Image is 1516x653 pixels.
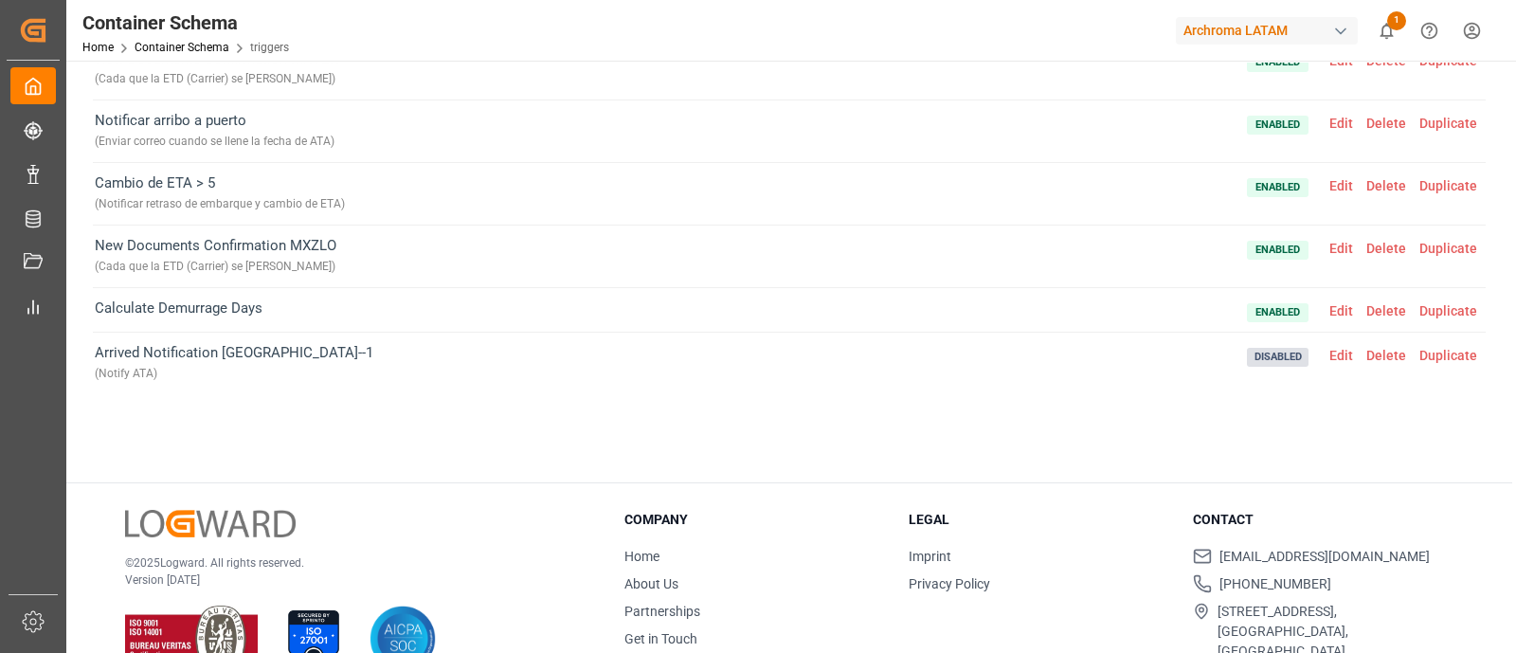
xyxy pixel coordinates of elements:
[95,342,373,385] span: Arrived Notification [GEOGRAPHIC_DATA]--1
[1247,116,1308,135] span: Enabled
[82,41,114,54] a: Home
[624,549,659,564] a: Home
[1323,348,1360,363] span: Edit
[1176,17,1358,45] div: Archroma LATAM
[1247,53,1308,72] span: Enabled
[95,131,334,153] div: ( Enviar correo cuando se llene la fecha de ATA )
[1247,241,1308,260] span: Enabled
[1193,510,1453,530] h3: Contact
[1413,53,1484,68] span: Duplicate
[624,604,700,619] a: Partnerships
[95,363,373,385] div: ( Notify ATA )
[1219,547,1430,567] span: [EMAIL_ADDRESS][DOMAIN_NAME]
[82,9,289,37] div: Container Schema
[1360,53,1413,68] span: Delete
[909,549,951,564] a: Imprint
[95,193,345,215] div: ( Notificar retraso de embarque y cambio de ETA )
[1323,53,1360,68] span: Edit
[1365,9,1408,52] button: show 1 new notifications
[95,172,345,215] span: Cambio de ETA > 5
[1247,303,1308,322] span: Enabled
[624,631,697,646] a: Get in Touch
[95,47,337,90] span: New Documents Confirmation MXVER
[624,576,678,591] a: About Us
[1413,178,1484,193] span: Duplicate
[1247,178,1308,197] span: Enabled
[1413,116,1484,131] span: Duplicate
[1360,348,1413,363] span: Delete
[95,235,336,278] span: New Documents Confirmation MXZLO
[1360,241,1413,256] span: Delete
[95,110,334,153] span: Notificar arribo a puerto
[95,256,336,278] div: ( Cada que la ETD (Carrier) se [PERSON_NAME] )
[1387,11,1406,30] span: 1
[95,298,262,322] span: Calculate Demurrage Days
[909,510,1169,530] h3: Legal
[1408,9,1451,52] button: Help Center
[1219,574,1331,594] span: [PHONE_NUMBER]
[1413,241,1484,256] span: Duplicate
[909,576,990,591] a: Privacy Policy
[1176,12,1365,48] button: Archroma LATAM
[1413,303,1484,318] span: Duplicate
[125,571,577,589] p: Version [DATE]
[1360,303,1413,318] span: Delete
[125,554,577,571] p: © 2025 Logward. All rights reserved.
[1360,178,1413,193] span: Delete
[95,68,337,90] div: ( Cada que la ETD (Carrier) se [PERSON_NAME] )
[1323,178,1360,193] span: Edit
[1413,348,1484,363] span: Duplicate
[1323,116,1360,131] span: Edit
[1323,241,1360,256] span: Edit
[1247,348,1308,367] span: Disabled
[1323,303,1360,318] span: Edit
[1360,116,1413,131] span: Delete
[135,41,229,54] a: Container Schema
[624,510,885,530] h3: Company
[125,510,296,537] img: Logward Logo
